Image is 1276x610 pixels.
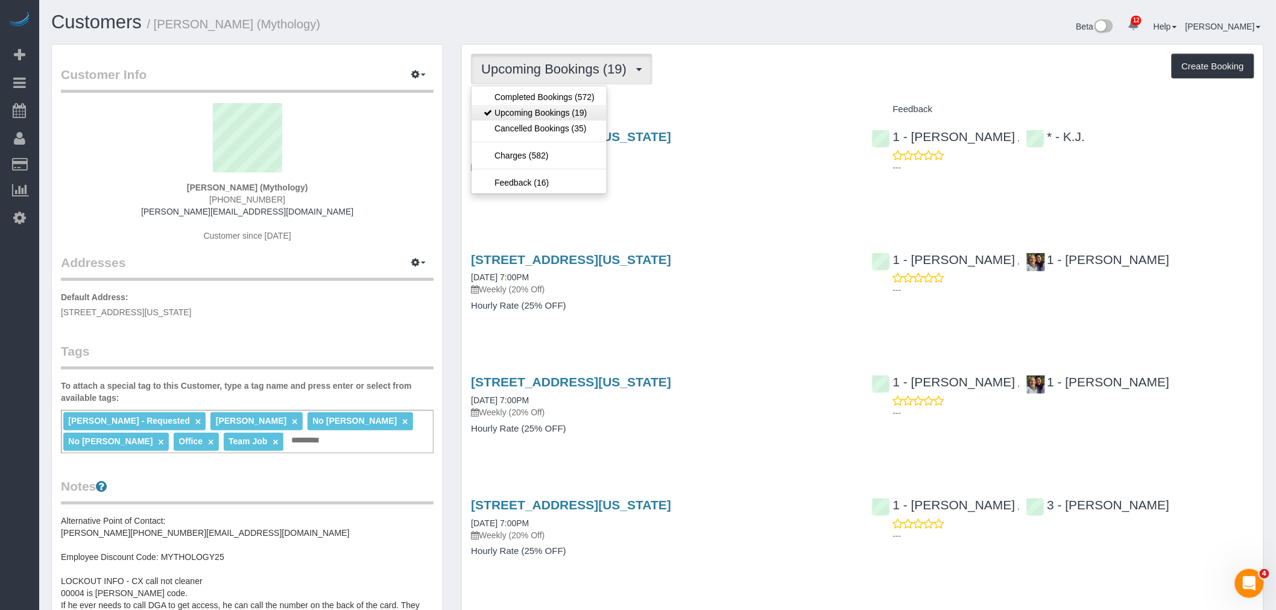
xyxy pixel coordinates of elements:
a: × [273,437,278,447]
a: [DATE] 7:00PM [471,272,529,282]
hm-ph: [PHONE_NUMBER] [209,195,285,204]
p: Weekly (20% Off) [471,283,853,295]
h4: Hourly Rate (25% OFF) [471,424,853,434]
a: Beta [1076,22,1114,31]
a: [STREET_ADDRESS][US_STATE] [471,498,671,512]
small: / [PERSON_NAME] (Mythology) [147,17,321,31]
span: Customer since [DATE] [204,231,291,241]
label: Default Address: [61,291,128,303]
a: Help [1154,22,1177,31]
a: 1 - [PERSON_NAME] [872,130,1015,143]
legend: Tags [61,342,434,369]
span: Team Job [229,436,267,446]
a: Upcoming Bookings (19) [472,105,607,121]
button: Create Booking [1172,54,1254,79]
h4: Hourly Rate (25% OFF) [471,178,853,188]
hm-ph: [PHONE_NUMBER] [130,528,206,538]
span: 4 [1260,569,1269,579]
a: 1 - [PERSON_NAME] [872,253,1015,266]
button: Upcoming Bookings (19) [471,54,652,84]
p: --- [893,284,1254,296]
span: , [1018,256,1020,266]
a: [PERSON_NAME][EMAIL_ADDRESS][DOMAIN_NAME] [141,207,353,216]
a: * - K.J. [1026,130,1085,143]
a: × [195,417,201,427]
p: --- [893,407,1254,419]
h4: Feedback [872,104,1254,115]
span: Office [178,436,203,446]
a: [PERSON_NAME] [1186,22,1261,31]
a: Completed Bookings (572) [472,89,607,105]
p: Weekly (20% Off) [471,529,853,541]
a: 1 - [PERSON_NAME] [1026,253,1170,266]
p: Weekly (20% Off) [471,406,853,418]
h4: Hourly Rate (25% OFF) [471,546,853,556]
a: 12 [1122,12,1145,39]
p: --- [893,530,1254,542]
a: 1 - [PERSON_NAME] [1026,375,1170,389]
p: Weekly (20% Off) [471,161,853,173]
a: [STREET_ADDRESS][US_STATE] [471,375,671,389]
span: No [PERSON_NAME] [312,416,397,426]
span: [PERSON_NAME] [216,416,286,426]
a: × [402,417,408,427]
span: Upcoming Bookings (19) [481,61,633,77]
a: [DATE] 7:00PM [471,518,529,528]
a: × [158,437,163,447]
span: , [1018,133,1020,143]
legend: Notes [61,477,434,505]
a: Customers [51,11,142,33]
p: --- [893,162,1254,174]
span: , [1018,502,1020,511]
legend: Customer Info [61,66,434,93]
img: 1 - Xiomara Inga [1027,376,1045,394]
img: 1 - Xiomara Inga [1027,253,1045,271]
a: Cancelled Bookings (35) [472,121,607,136]
strong: [PERSON_NAME] (Mythology) [187,183,308,192]
label: To attach a special tag to this Customer, type a tag name and press enter or select from availabl... [61,380,434,404]
span: [STREET_ADDRESS][US_STATE] [61,307,192,317]
a: × [208,437,213,447]
img: New interface [1093,19,1113,35]
iframe: Intercom live chat [1235,569,1264,598]
a: Charges (582) [472,148,607,163]
span: No [PERSON_NAME] [68,436,153,446]
h4: Service [471,104,853,115]
a: 3 - [PERSON_NAME] [1026,498,1170,512]
img: Automaid Logo [7,12,31,29]
a: [STREET_ADDRESS][US_STATE] [471,253,671,266]
span: 12 [1131,16,1142,25]
a: 1 - [PERSON_NAME] [872,375,1015,389]
span: [PERSON_NAME] - Requested [68,416,189,426]
a: [DATE] 7:00PM [471,395,529,405]
a: 1 - [PERSON_NAME] [872,498,1015,512]
a: Feedback (16) [472,175,607,190]
span: , [1018,379,1020,388]
a: × [292,417,297,427]
h4: Hourly Rate (25% OFF) [471,301,853,311]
